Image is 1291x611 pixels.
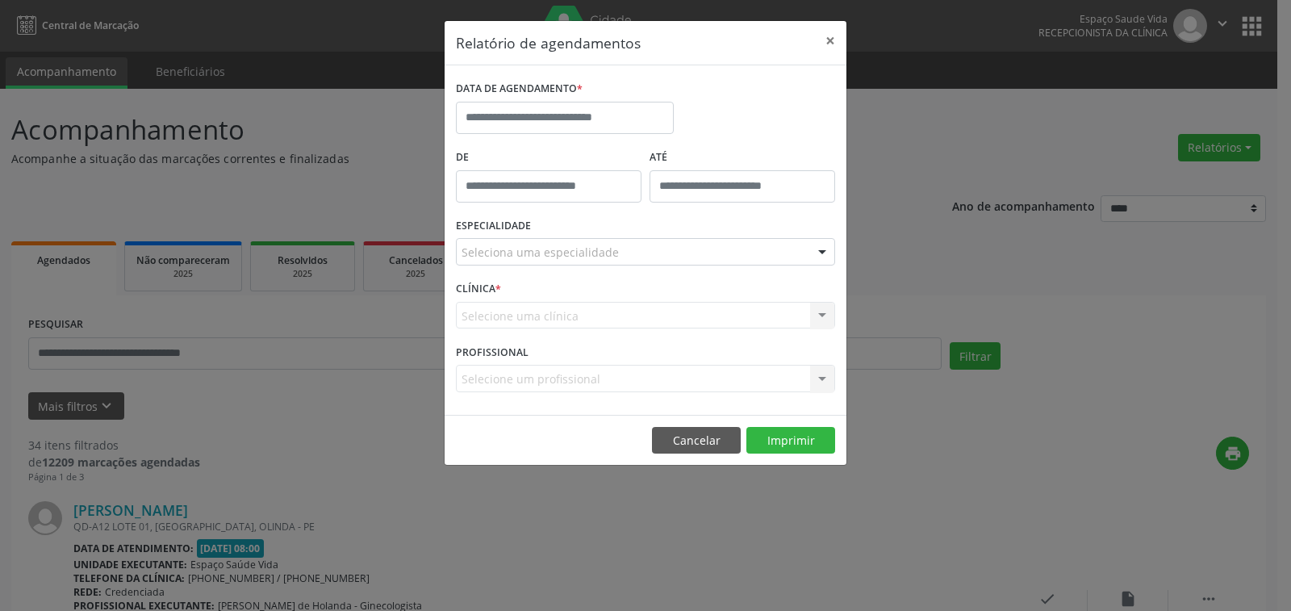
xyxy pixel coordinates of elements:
button: Cancelar [652,427,741,454]
label: CLÍNICA [456,277,501,302]
button: Imprimir [746,427,835,454]
h5: Relatório de agendamentos [456,32,641,53]
button: Close [814,21,846,61]
label: ESPECIALIDADE [456,214,531,239]
label: De [456,145,641,170]
label: DATA DE AGENDAMENTO [456,77,583,102]
span: Seleciona uma especialidade [462,244,619,261]
label: ATÉ [650,145,835,170]
label: PROFISSIONAL [456,340,529,365]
